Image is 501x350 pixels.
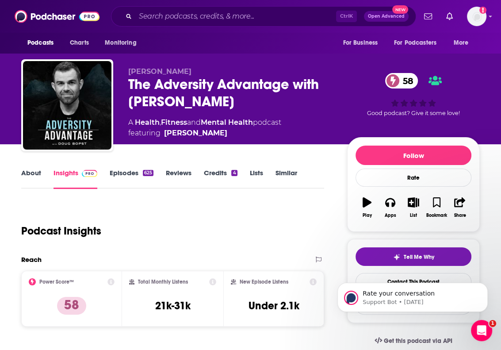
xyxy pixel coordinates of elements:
[57,297,86,315] p: 58
[64,35,94,51] a: Charts
[135,118,160,127] a: Health
[110,169,153,189] a: Episodes625
[421,9,436,24] a: Show notifications dropdown
[384,337,452,345] span: Get this podcast via API
[363,213,372,218] div: Play
[111,6,416,27] div: Search podcasts, credits, & more...
[21,169,41,189] a: About
[479,7,486,14] svg: Add a profile image
[404,254,434,261] span: Tell Me Why
[135,9,336,23] input: Search podcasts, credits, & more...
[275,169,297,189] a: Similar
[394,37,436,49] span: For Podcasters
[385,213,396,218] div: Apps
[82,170,97,177] img: Podchaser Pro
[356,247,471,266] button: tell me why sparkleTell Me Why
[388,35,449,51] button: open menu
[448,192,471,223] button: Share
[402,192,425,223] button: List
[128,67,191,76] span: [PERSON_NAME]
[99,35,148,51] button: open menu
[138,279,188,285] h2: Total Monthly Listens
[426,213,447,218] div: Bookmark
[143,170,153,176] div: 625
[356,192,379,223] button: Play
[379,192,402,223] button: Apps
[425,192,448,223] button: Bookmark
[393,254,400,261] img: tell me why sparkle
[204,169,237,189] a: Credits4
[392,5,408,14] span: New
[347,67,480,123] div: 58Good podcast? Give it some love!
[231,170,237,176] div: 4
[240,279,288,285] h2: New Episode Listens
[21,224,101,238] h1: Podcast Insights
[454,37,469,49] span: More
[27,37,54,49] span: Podcasts
[336,11,357,22] span: Ctrl K
[364,11,409,22] button: Open AdvancedNew
[410,213,417,218] div: List
[394,73,418,88] span: 58
[39,279,74,285] h2: Power Score™
[356,169,471,187] div: Rate
[70,37,89,49] span: Charts
[467,7,486,26] button: Show profile menu
[356,146,471,165] button: Follow
[324,264,501,326] iframe: Intercom notifications message
[166,169,191,189] a: Reviews
[248,299,299,312] h3: Under 2.1k
[15,8,99,25] img: Podchaser - Follow, Share and Rate Podcasts
[467,7,486,26] span: Logged in as smeizlik
[54,169,97,189] a: InsightsPodchaser Pro
[164,128,227,138] a: Doug Bopst
[443,9,456,24] a: Show notifications dropdown
[489,320,496,327] span: 1
[23,61,111,150] img: The Adversity Advantage with Doug Bopst
[467,7,486,26] img: User Profile
[128,128,281,138] span: featuring
[21,255,42,264] h2: Reach
[343,37,378,49] span: For Business
[368,14,405,19] span: Open Advanced
[471,320,492,341] iframe: Intercom live chat
[161,118,187,127] a: Fitness
[105,37,136,49] span: Monitoring
[160,118,161,127] span: ,
[385,73,418,88] a: 58
[128,117,281,138] div: A podcast
[367,110,460,116] span: Good podcast? Give it some love!
[454,213,466,218] div: Share
[187,118,201,127] span: and
[201,118,253,127] a: Mental Health
[21,35,65,51] button: open menu
[155,299,191,312] h3: 21k-31k
[447,35,480,51] button: open menu
[250,169,263,189] a: Lists
[337,35,389,51] button: open menu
